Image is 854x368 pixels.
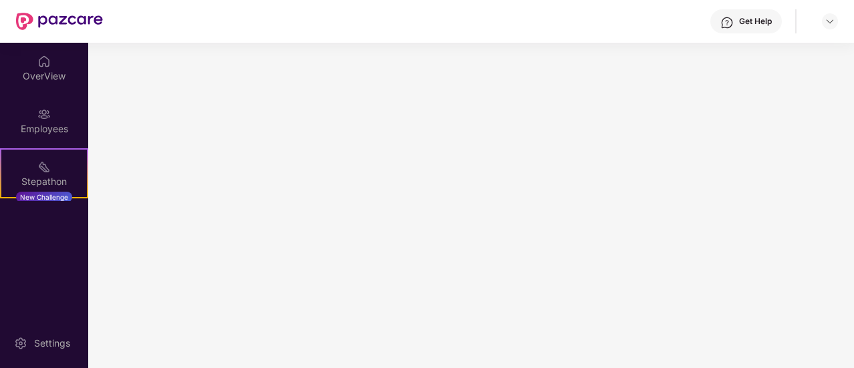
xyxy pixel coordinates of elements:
[739,16,772,27] div: Get Help
[37,108,51,121] img: svg+xml;base64,PHN2ZyBpZD0iRW1wbG95ZWVzIiB4bWxucz0iaHR0cDovL3d3dy53My5vcmcvMjAwMC9zdmciIHdpZHRoPS...
[14,337,27,350] img: svg+xml;base64,PHN2ZyBpZD0iU2V0dGluZy0yMHgyMCIgeG1sbnM9Imh0dHA6Ly93d3cudzMub3JnLzIwMDAvc3ZnIiB3aW...
[37,160,51,174] img: svg+xml;base64,PHN2ZyB4bWxucz0iaHR0cDovL3d3dy53My5vcmcvMjAwMC9zdmciIHdpZHRoPSIyMSIgaGVpZ2h0PSIyMC...
[30,337,74,350] div: Settings
[37,55,51,68] img: svg+xml;base64,PHN2ZyBpZD0iSG9tZSIgeG1sbnM9Imh0dHA6Ly93d3cudzMub3JnLzIwMDAvc3ZnIiB3aWR0aD0iMjAiIG...
[16,13,103,30] img: New Pazcare Logo
[1,175,87,188] div: Stepathon
[16,192,72,202] div: New Challenge
[825,16,835,27] img: svg+xml;base64,PHN2ZyBpZD0iRHJvcGRvd24tMzJ4MzIiIHhtbG5zPSJodHRwOi8vd3d3LnczLm9yZy8yMDAwL3N2ZyIgd2...
[720,16,734,29] img: svg+xml;base64,PHN2ZyBpZD0iSGVscC0zMngzMiIgeG1sbnM9Imh0dHA6Ly93d3cudzMub3JnLzIwMDAvc3ZnIiB3aWR0aD...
